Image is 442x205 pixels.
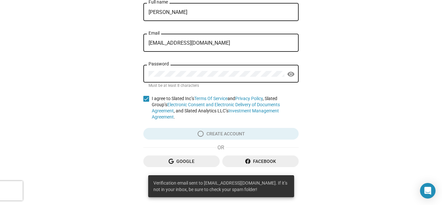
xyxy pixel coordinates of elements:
span: Create account [149,128,293,140]
mat-icon: visibility [287,69,295,79]
span: Verification email sent to [EMAIL_ADDRESS][DOMAIN_NAME]. If it’s not in your inbox, be sure to ch... [153,180,289,193]
span: I agree to Slated Inc’s and , Slated Group’s , and Slated Analytics LLC’s . [152,96,299,120]
button: Google [143,155,220,167]
div: Open Intercom Messenger [420,183,436,199]
a: Electronic Consent and Electronic Delivery of Documents Agreement [152,102,280,113]
button: Facebook [222,155,299,167]
button: Hide password [284,68,297,81]
a: Terms Of Service [194,96,227,101]
span: Facebook [227,155,293,167]
a: Privacy Policy [235,96,263,101]
button: Create account [143,128,299,140]
span: Google [149,155,215,167]
mat-hint: Must be at least 8 characters [149,83,199,88]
